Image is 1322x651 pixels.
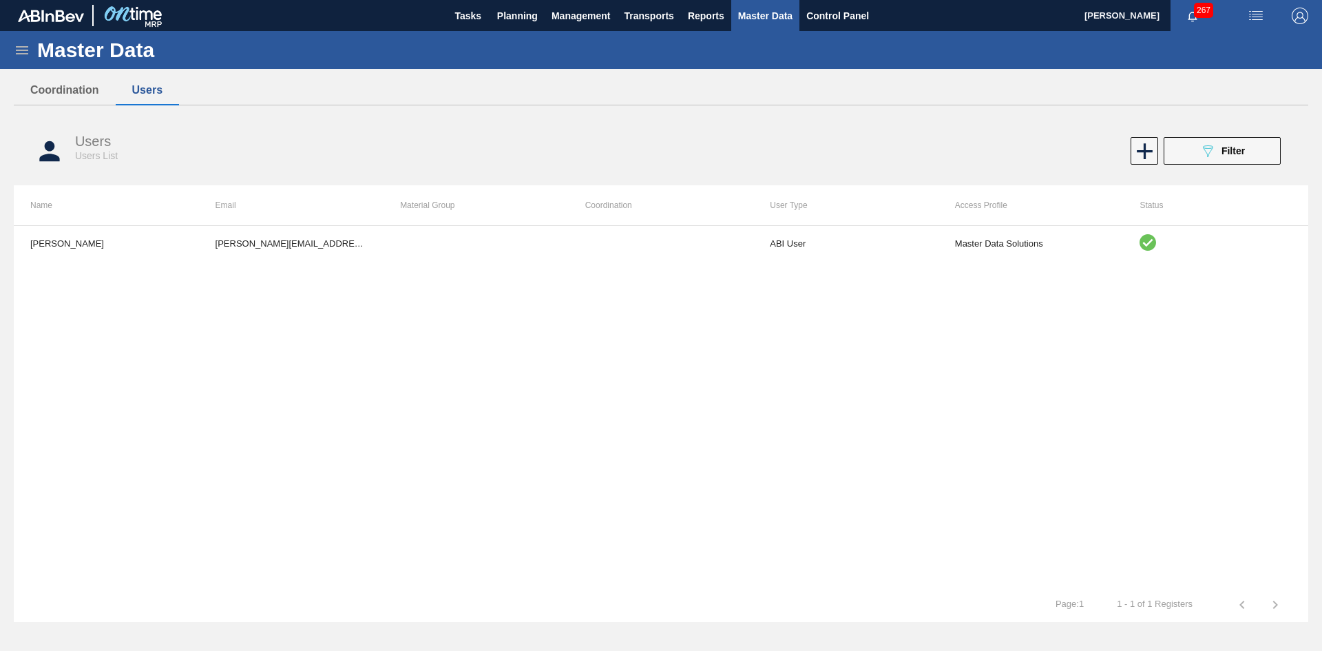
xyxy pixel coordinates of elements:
img: userActions [1248,8,1264,24]
th: Name [14,185,199,225]
img: TNhmsLtSVTkK8tSr43FrP2fwEKptu5GPRR3wAAAABJRU5ErkJggg== [18,10,84,22]
span: Filter [1221,145,1245,156]
button: Notifications [1171,6,1215,25]
th: Material Group [384,185,569,225]
div: New user [1129,137,1157,165]
button: Coordination [14,76,116,105]
span: Reports [688,8,724,24]
th: Email [199,185,384,225]
div: Active user [1140,234,1292,253]
img: Logout [1292,8,1308,24]
span: Management [552,8,611,24]
span: Control Panel [806,8,869,24]
td: [PERSON_NAME][EMAIL_ADDRESS][PERSON_NAME][DOMAIN_NAME] [199,226,384,260]
div: Filter user [1157,137,1288,165]
button: Filter [1164,137,1281,165]
td: Master Data Solutions [938,226,1124,260]
th: Status [1123,185,1308,225]
td: 1 - 1 of 1 Registers [1100,588,1209,610]
span: Master Data [738,8,793,24]
td: ABI User [753,226,938,260]
span: Tasks [453,8,483,24]
h1: Master Data [37,42,282,58]
span: 267 [1194,3,1213,18]
span: Transports [625,8,674,24]
td: Page : 1 [1039,588,1100,610]
span: Users List [75,150,118,161]
span: Users [75,134,111,149]
th: Access Profile [938,185,1124,225]
button: Users [116,76,179,105]
td: [PERSON_NAME] [14,226,199,260]
span: Planning [497,8,538,24]
th: Coordination [569,185,754,225]
th: User Type [753,185,938,225]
